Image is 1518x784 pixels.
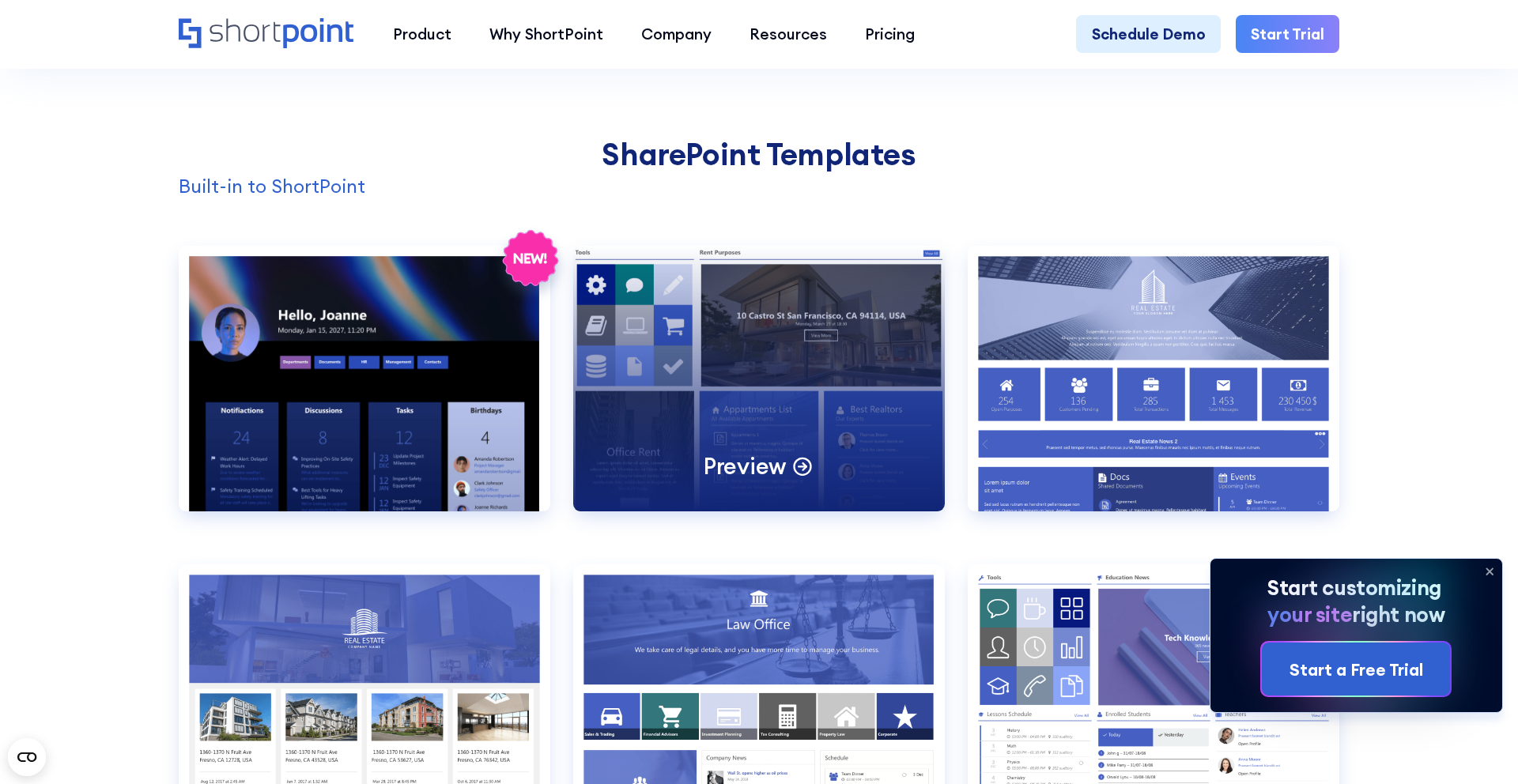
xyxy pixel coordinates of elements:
a: Home [179,18,355,51]
h2: SharePoint Templates [179,137,1340,172]
a: Company [622,15,731,53]
div: Start a Free Trial [1290,657,1423,682]
a: Documents 1Preview [573,246,945,541]
a: Pricing [846,15,934,53]
div: Pricing [865,23,915,46]
a: Start Trial [1236,15,1339,53]
p: Built-in to ShortPoint [179,171,1340,200]
a: Start a Free Trial [1262,643,1450,695]
a: Communication [179,246,550,541]
div: Why ShortPoint [489,23,603,46]
a: Documents 2 [968,246,1339,541]
button: Open CMP widget [8,738,46,776]
p: Preview [704,451,786,481]
a: Resources [731,15,846,53]
div: Company [641,23,712,46]
a: Schedule Demo [1076,15,1220,53]
div: Product [393,23,451,46]
a: Product [374,15,470,53]
a: Why ShortPoint [470,15,622,53]
div: Resources [750,23,827,46]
